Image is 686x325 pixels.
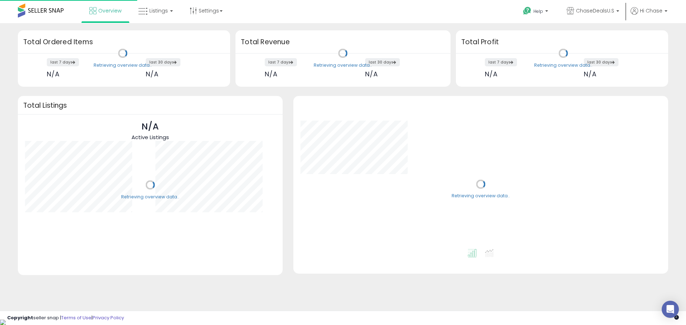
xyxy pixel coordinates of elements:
span: Hi Chase [640,7,662,14]
a: Help [517,1,555,23]
div: seller snap | | [7,315,124,321]
div: Retrieving overview data.. [452,193,510,199]
div: Retrieving overview data.. [121,194,179,200]
a: Hi Chase [631,7,667,23]
div: Open Intercom Messenger [662,301,679,318]
span: Listings [149,7,168,14]
div: Retrieving overview data.. [534,62,592,68]
span: Overview [98,7,121,14]
div: Retrieving overview data.. [314,62,372,68]
a: Privacy Policy [93,314,124,321]
i: Get Help [523,6,532,15]
strong: Copyright [7,314,33,321]
span: ChaseDealsU.S [576,7,614,14]
span: Help [533,8,543,14]
div: Retrieving overview data.. [94,62,152,68]
a: Terms of Use [61,314,91,321]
